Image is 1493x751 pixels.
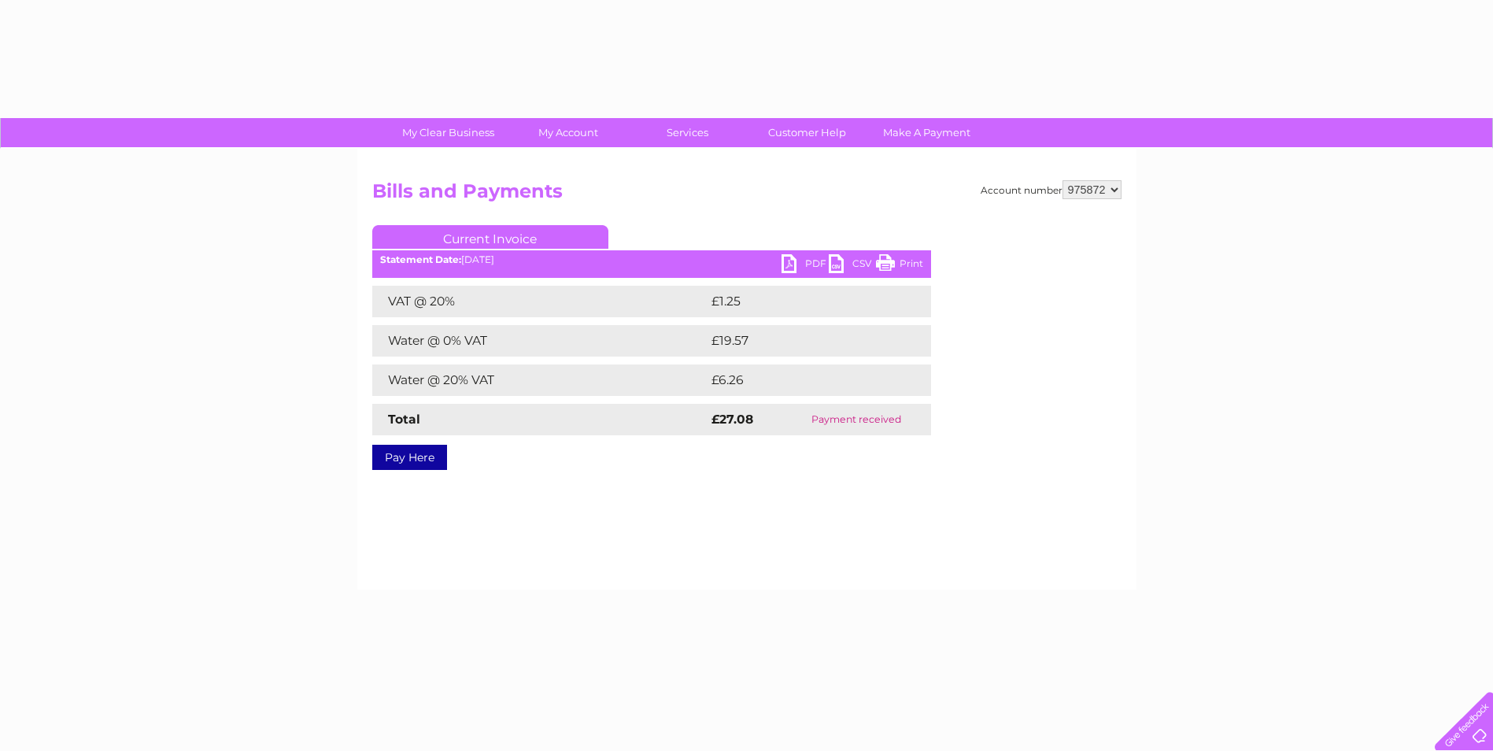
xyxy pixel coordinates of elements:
[383,118,513,147] a: My Clear Business
[388,412,420,427] strong: Total
[742,118,872,147] a: Customer Help
[782,254,829,277] a: PDF
[708,325,898,357] td: £19.57
[623,118,752,147] a: Services
[372,325,708,357] td: Water @ 0% VAT
[876,254,923,277] a: Print
[372,254,931,265] div: [DATE]
[829,254,876,277] a: CSV
[372,286,708,317] td: VAT @ 20%
[981,180,1122,199] div: Account number
[380,253,461,265] b: Statement Date:
[372,364,708,396] td: Water @ 20% VAT
[372,445,447,470] a: Pay Here
[503,118,633,147] a: My Account
[372,225,608,249] a: Current Invoice
[711,412,753,427] strong: £27.08
[862,118,992,147] a: Make A Payment
[708,286,892,317] td: £1.25
[372,180,1122,210] h2: Bills and Payments
[708,364,894,396] td: £6.26
[782,404,930,435] td: Payment received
